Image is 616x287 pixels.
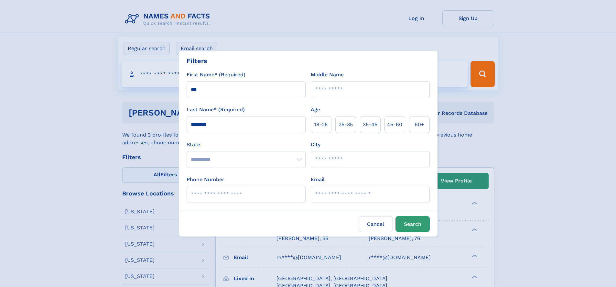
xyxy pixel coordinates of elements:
[187,141,306,149] label: State
[395,216,430,232] button: Search
[359,216,393,232] label: Cancel
[187,56,207,66] div: Filters
[311,176,325,183] label: Email
[387,121,402,128] span: 45‑60
[415,121,424,128] span: 60+
[311,106,320,114] label: Age
[314,121,328,128] span: 18‑25
[187,106,245,114] label: Last Name* (Required)
[187,71,245,79] label: First Name* (Required)
[339,121,353,128] span: 25‑35
[187,176,224,183] label: Phone Number
[311,141,320,149] label: City
[363,121,377,128] span: 35‑45
[311,71,344,79] label: Middle Name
